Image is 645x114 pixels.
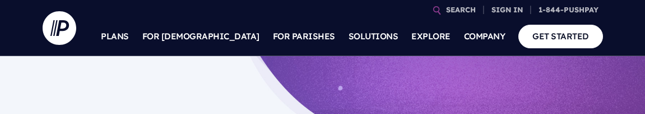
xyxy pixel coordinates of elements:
[518,25,603,48] a: GET STARTED
[273,17,335,56] a: FOR PARISHES
[142,17,259,56] a: FOR [DEMOGRAPHIC_DATA]
[101,17,129,56] a: PLANS
[411,17,451,56] a: EXPLORE
[464,17,505,56] a: COMPANY
[349,17,398,56] a: SOLUTIONS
